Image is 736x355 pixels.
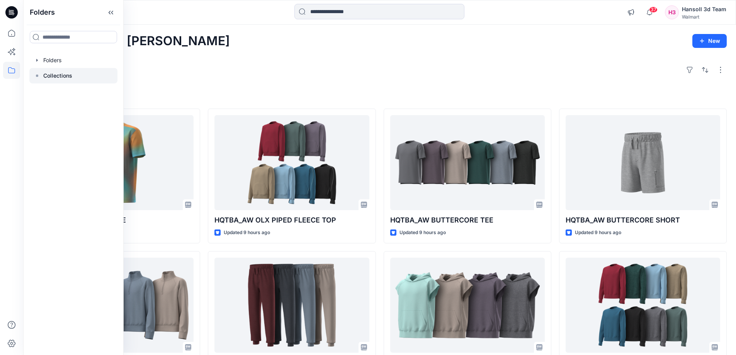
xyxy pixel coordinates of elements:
p: Updated 9 hours ago [399,229,446,237]
a: HQTBA_AW BUTTERCORE TEE [390,115,545,211]
div: H3 [665,5,679,19]
a: HQTBA_AW CORE FLEECE TOP [566,258,720,353]
a: HQTBA_AW OLX PIPED FLEECE TOP [214,115,369,211]
div: Hansoll 3d Team [682,5,726,14]
p: Collections [43,71,72,80]
a: HQTBA_AW BUTTERCORE SHORT [566,115,720,211]
p: Updated 9 hours ago [575,229,621,237]
span: 37 [649,7,658,13]
p: HQTBA_AW BUTTERCORE SHORT [566,215,720,226]
button: New [692,34,727,48]
a: HQTBA_AW FLEECE SS HOOD [390,258,545,353]
p: HQTBA_AW BUTTERCORE TEE [390,215,545,226]
p: HQTBA_AW OLX PIPED FLEECE TOP [214,215,369,226]
p: Updated 9 hours ago [224,229,270,237]
div: Walmart [682,14,726,20]
h4: Styles [32,92,727,101]
h2: Welcome back, [PERSON_NAME] [32,34,230,48]
a: HQTBA_AW SCUBA BOTTOM [214,258,369,353]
